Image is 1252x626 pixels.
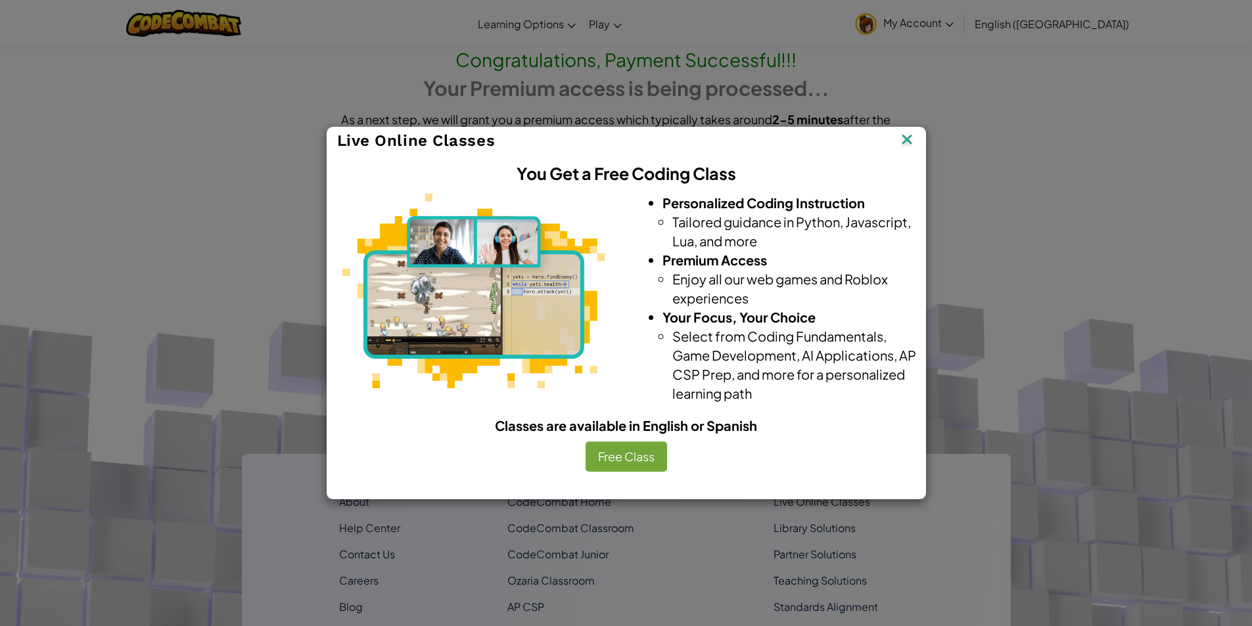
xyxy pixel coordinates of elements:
li: Your Focus, Your Choice [662,307,922,326]
img: teacher and student playing codecombat [342,193,605,388]
div: Classes are available in English or Spanish [327,416,925,435]
li: Premium Access [662,250,922,269]
li: Tailored guidance in Python, Javascript, Lua, and more [672,212,922,250]
li: Select from Coding Fundamentals, Game Development, AI Applications, AP CSP Prep, and more for a p... [672,326,922,403]
button: Free Class [586,441,667,472]
li: Personalized Coding Instruction [662,193,922,212]
div: You Get a Free Coding Class [321,154,932,193]
span: Live Online Classes [337,131,496,150]
img: IconClose.svg [898,131,916,150]
li: Enjoy all our web games and Roblox experiences [672,269,922,307]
